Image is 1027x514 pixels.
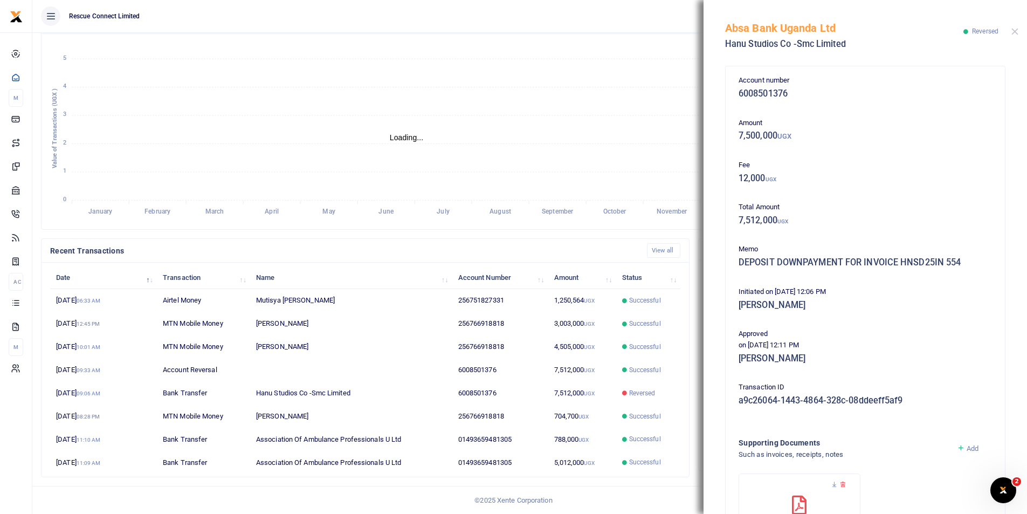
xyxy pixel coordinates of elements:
[629,296,661,305] span: Successful
[250,451,452,474] td: Association Of Ambulance Professionals U Ltd
[629,457,661,467] span: Successful
[50,382,157,405] td: [DATE]
[629,365,661,375] span: Successful
[157,359,250,382] td: Account Reversal
[739,395,992,406] h5: a9c26064-1443-4864-328c-08ddeeff5af9
[157,335,250,359] td: MTN Mobile Money
[548,405,616,428] td: 704,700
[629,319,661,328] span: Successful
[739,353,992,364] h5: [PERSON_NAME]
[51,88,58,169] text: Value of Transactions (UGX )
[548,312,616,335] td: 3,003,000
[250,382,452,405] td: Hanu Studios Co -Smc Limited
[250,289,452,312] td: Mutisya [PERSON_NAME]
[50,428,157,451] td: [DATE]
[452,451,548,474] td: 01493659481305
[548,451,616,474] td: 5,012,000
[725,22,963,35] h5: Absa Bank Uganda Ltd
[1011,28,1018,35] button: Close
[265,208,278,216] tspan: April
[584,344,594,350] small: UGX
[77,367,101,373] small: 09:33 AM
[452,359,548,382] td: 6008501376
[629,342,661,352] span: Successful
[9,273,23,291] li: Ac
[50,312,157,335] td: [DATE]
[157,451,250,474] td: Bank Transfer
[739,88,992,99] h5: 6008501376
[63,168,66,175] tspan: 1
[584,321,594,327] small: UGX
[378,208,394,216] tspan: June
[437,208,449,216] tspan: July
[739,75,992,86] p: Account number
[63,83,66,90] tspan: 4
[390,133,424,142] text: Loading...
[10,12,23,20] a: logo-small logo-large logo-large
[250,335,452,359] td: [PERSON_NAME]
[9,338,23,356] li: M
[63,196,66,203] tspan: 0
[157,382,250,405] td: Bank Transfer
[990,477,1016,503] iframe: Intercom live chat
[584,298,594,304] small: UGX
[542,208,574,216] tspan: September
[250,312,452,335] td: [PERSON_NAME]
[739,328,992,340] p: Approved
[739,160,992,171] p: Fee
[157,428,250,451] td: Bank Transfer
[548,289,616,312] td: 1,250,564
[250,428,452,451] td: Association Of Ambulance Professionals U Ltd
[63,111,66,118] tspan: 3
[548,266,616,289] th: Amount: activate to sort column ascending
[647,243,681,258] a: View all
[50,289,157,312] td: [DATE]
[9,89,23,107] li: M
[766,176,776,182] small: UGX
[157,312,250,335] td: MTN Mobile Money
[739,300,992,311] h5: [PERSON_NAME]
[157,266,250,289] th: Transaction: activate to sort column ascending
[657,208,687,216] tspan: November
[77,437,101,443] small: 11:10 AM
[739,340,992,351] p: on [DATE] 12:11 PM
[584,367,594,373] small: UGX
[584,390,594,396] small: UGX
[50,359,157,382] td: [DATE]
[50,405,157,428] td: [DATE]
[88,208,112,216] tspan: January
[63,54,66,61] tspan: 5
[50,335,157,359] td: [DATE]
[739,118,992,129] p: Amount
[452,289,548,312] td: 256751827331
[63,139,66,146] tspan: 2
[157,405,250,428] td: MTN Mobile Money
[144,208,170,216] tspan: February
[250,266,452,289] th: Name: activate to sort column ascending
[548,382,616,405] td: 7,512,000
[250,405,452,428] td: [PERSON_NAME]
[603,208,627,216] tspan: October
[50,266,157,289] th: Date: activate to sort column descending
[739,215,992,226] h5: 7,512,000
[739,286,992,298] p: Initiated on [DATE] 12:06 PM
[739,131,992,141] h5: 7,500,000
[77,390,101,396] small: 09:06 AM
[452,312,548,335] td: 256766918818
[777,218,788,224] small: UGX
[10,10,23,23] img: logo-small
[629,412,661,421] span: Successful
[77,321,100,327] small: 12:45 PM
[452,405,548,428] td: 256766918818
[616,266,680,289] th: Status: activate to sort column ascending
[777,132,791,140] small: UGX
[1012,477,1021,486] span: 2
[629,434,661,444] span: Successful
[548,359,616,382] td: 7,512,000
[77,460,101,466] small: 11:09 AM
[957,444,979,453] a: Add
[967,444,978,453] span: Add
[50,451,157,474] td: [DATE]
[490,208,511,216] tspan: August
[452,335,548,359] td: 256766918818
